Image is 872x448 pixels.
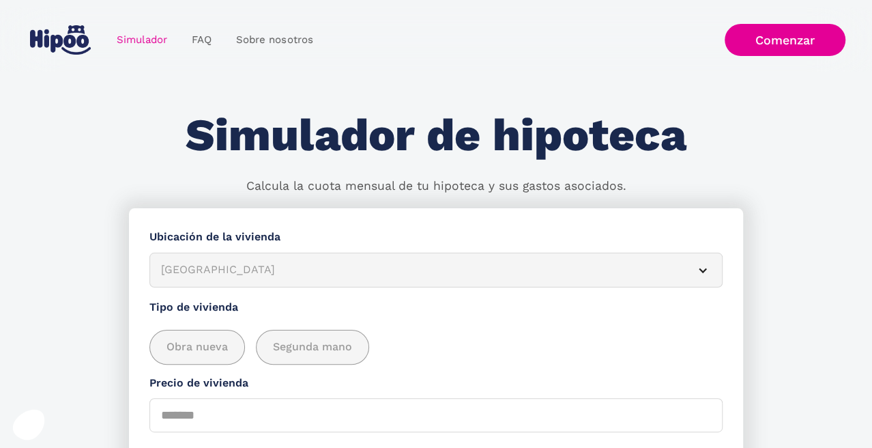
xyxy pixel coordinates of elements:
h1: Simulador de hipoteca [186,111,686,160]
article: [GEOGRAPHIC_DATA] [149,253,723,288]
a: FAQ [179,27,224,53]
label: Precio de vivienda [149,375,723,392]
div: [GEOGRAPHIC_DATA] [161,262,678,279]
a: Comenzar [725,24,845,56]
a: home [27,20,93,60]
p: Calcula la cuota mensual de tu hipoteca y sus gastos asociados. [246,178,626,195]
span: Segunda mano [273,339,352,356]
label: Tipo de vivienda [149,299,723,316]
span: Obra nueva [166,339,228,356]
label: Ubicación de la vivienda [149,229,723,246]
a: Sobre nosotros [224,27,325,53]
a: Simulador [104,27,179,53]
div: add_description_here [149,330,723,365]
